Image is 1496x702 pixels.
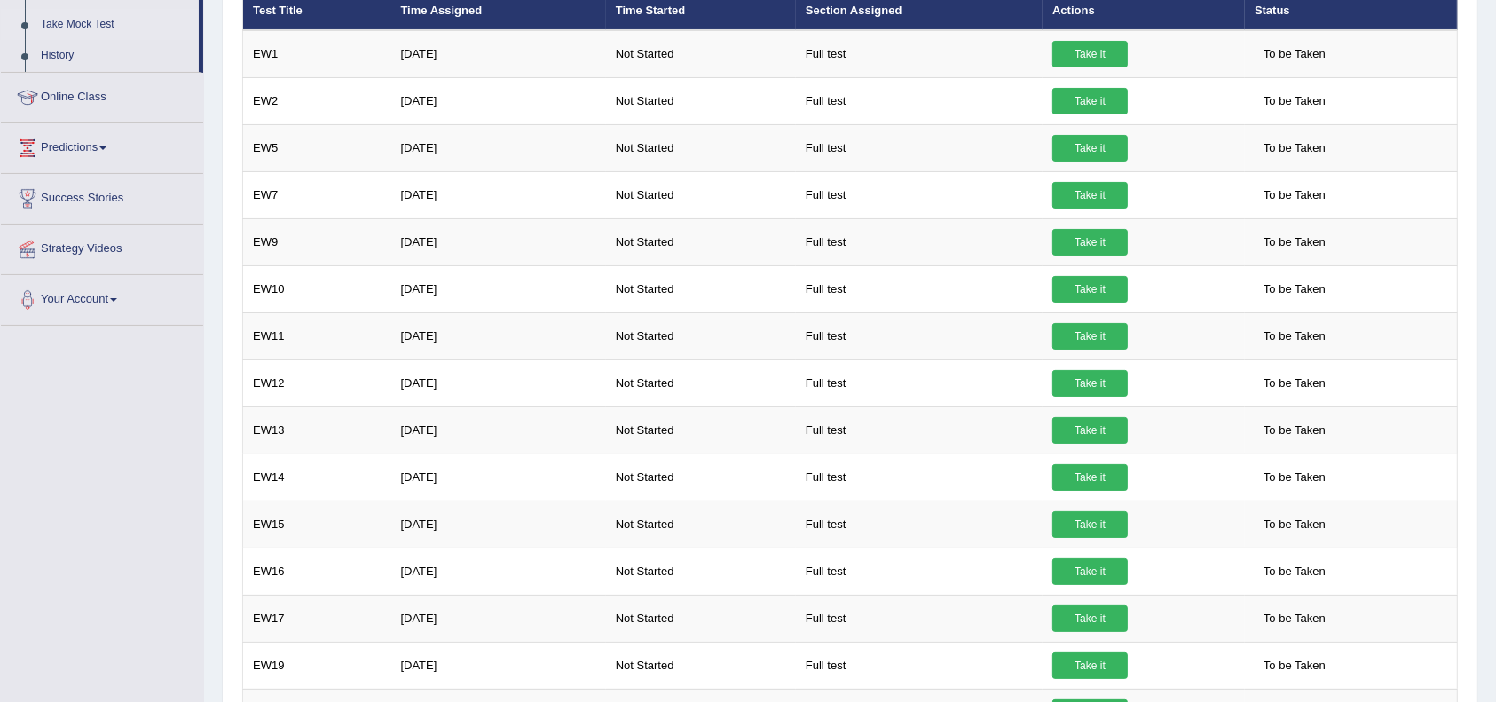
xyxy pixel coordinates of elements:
td: EW5 [243,124,391,171]
a: Take Mock Test [33,9,199,41]
td: [DATE] [390,124,605,171]
td: [DATE] [390,265,605,312]
td: [DATE] [390,406,605,454]
td: EW10 [243,265,391,312]
td: Not Started [606,265,796,312]
span: To be Taken [1255,229,1335,256]
td: Not Started [606,77,796,124]
span: To be Taken [1255,605,1335,632]
td: Full test [796,30,1043,78]
td: [DATE] [390,454,605,501]
td: [DATE] [390,642,605,689]
span: To be Taken [1255,323,1335,350]
td: EW17 [243,595,391,642]
a: Take it [1052,370,1128,397]
a: Take it [1052,511,1128,538]
td: Full test [796,454,1043,501]
td: EW19 [243,642,391,689]
a: Take it [1052,276,1128,303]
td: EW9 [243,218,391,265]
td: EW12 [243,359,391,406]
td: EW14 [243,454,391,501]
span: To be Taken [1255,652,1335,679]
a: Take it [1052,182,1128,209]
a: Strategy Videos [1,225,203,269]
td: EW11 [243,312,391,359]
td: Not Started [606,406,796,454]
a: Take it [1052,135,1128,162]
td: EW13 [243,406,391,454]
td: [DATE] [390,77,605,124]
td: Full test [796,642,1043,689]
td: [DATE] [390,501,605,548]
td: Not Started [606,501,796,548]
span: To be Taken [1255,370,1335,397]
td: Not Started [606,124,796,171]
td: Full test [796,501,1043,548]
td: [DATE] [390,359,605,406]
a: Success Stories [1,174,203,218]
a: History [33,40,199,72]
span: To be Taken [1255,88,1335,114]
td: [DATE] [390,171,605,218]
td: Full test [796,595,1043,642]
span: To be Taken [1255,558,1335,585]
span: To be Taken [1255,135,1335,162]
a: Online Class [1,73,203,117]
td: Not Started [606,595,796,642]
span: To be Taken [1255,276,1335,303]
a: Take it [1052,605,1128,632]
td: [DATE] [390,548,605,595]
td: Not Started [606,359,796,406]
td: Not Started [606,30,796,78]
a: Take it [1052,41,1128,67]
a: Take it [1052,558,1128,585]
td: Not Started [606,454,796,501]
td: Not Started [606,218,796,265]
td: Full test [796,406,1043,454]
td: Full test [796,171,1043,218]
a: Take it [1052,229,1128,256]
td: [DATE] [390,218,605,265]
td: EW2 [243,77,391,124]
td: Not Started [606,548,796,595]
a: Take it [1052,88,1128,114]
a: Take it [1052,323,1128,350]
td: EW1 [243,30,391,78]
td: EW15 [243,501,391,548]
td: [DATE] [390,595,605,642]
span: To be Taken [1255,417,1335,444]
td: Full test [796,77,1043,124]
td: EW7 [243,171,391,218]
td: Full test [796,265,1043,312]
td: [DATE] [390,30,605,78]
a: Your Account [1,275,203,319]
td: Not Started [606,312,796,359]
td: Full test [796,548,1043,595]
span: To be Taken [1255,511,1335,538]
a: Take it [1052,464,1128,491]
a: Predictions [1,123,203,168]
a: Take it [1052,652,1128,679]
span: To be Taken [1255,464,1335,491]
td: Not Started [606,171,796,218]
td: Full test [796,124,1043,171]
td: Not Started [606,642,796,689]
td: Full test [796,218,1043,265]
td: EW16 [243,548,391,595]
td: Full test [796,312,1043,359]
span: To be Taken [1255,41,1335,67]
td: Full test [796,359,1043,406]
span: To be Taken [1255,182,1335,209]
a: Take it [1052,417,1128,444]
td: [DATE] [390,312,605,359]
